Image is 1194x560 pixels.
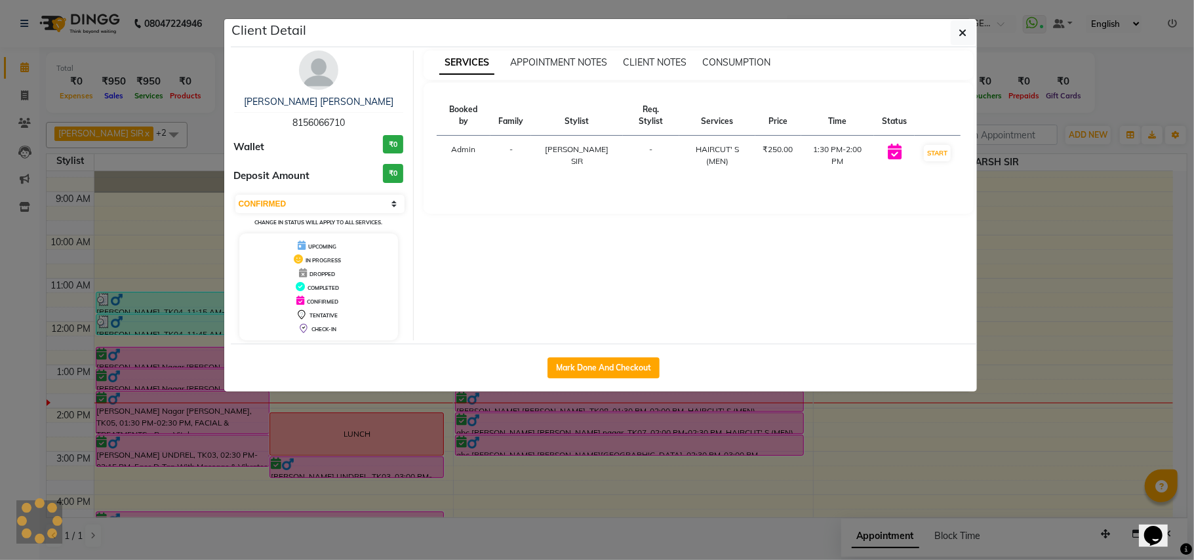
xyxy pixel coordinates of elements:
span: [PERSON_NAME] SIR [546,144,609,166]
span: CONSUMPTION [702,56,770,68]
th: Status [874,96,915,136]
th: Stylist [531,96,623,136]
span: Wallet [234,140,265,155]
span: COMPLETED [308,285,339,291]
small: Change in status will apply to all services. [254,219,382,226]
th: Time [801,96,875,136]
th: Price [755,96,801,136]
td: Admin [437,136,490,176]
th: Req. Stylist [623,96,679,136]
th: Booked by [437,96,490,136]
button: Mark Done And Checkout [547,357,660,378]
span: DROPPED [309,271,335,277]
span: 8156066710 [292,117,345,129]
a: [PERSON_NAME] [PERSON_NAME] [244,96,393,108]
td: 1:30 PM-2:00 PM [801,136,875,176]
span: TENTATIVE [309,312,338,319]
td: - [623,136,679,176]
div: HAIRCUT' S (MEN) [687,144,747,167]
div: ₹250.00 [763,144,793,155]
th: Family [490,96,531,136]
span: Deposit Amount [234,169,310,184]
span: CLIENT NOTES [623,56,687,68]
button: START [924,145,951,161]
h5: Client Detail [232,20,307,40]
span: CONFIRMED [307,298,338,305]
span: IN PROGRESS [306,257,341,264]
h3: ₹0 [383,164,403,183]
img: avatar [299,50,338,90]
th: Services [679,96,755,136]
iframe: chat widget [1139,508,1181,547]
span: SERVICES [439,51,494,75]
span: UPCOMING [308,243,336,250]
span: APPOINTMENT NOTES [510,56,607,68]
span: CHECK-IN [311,326,336,332]
h3: ₹0 [383,135,403,154]
td: - [490,136,531,176]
